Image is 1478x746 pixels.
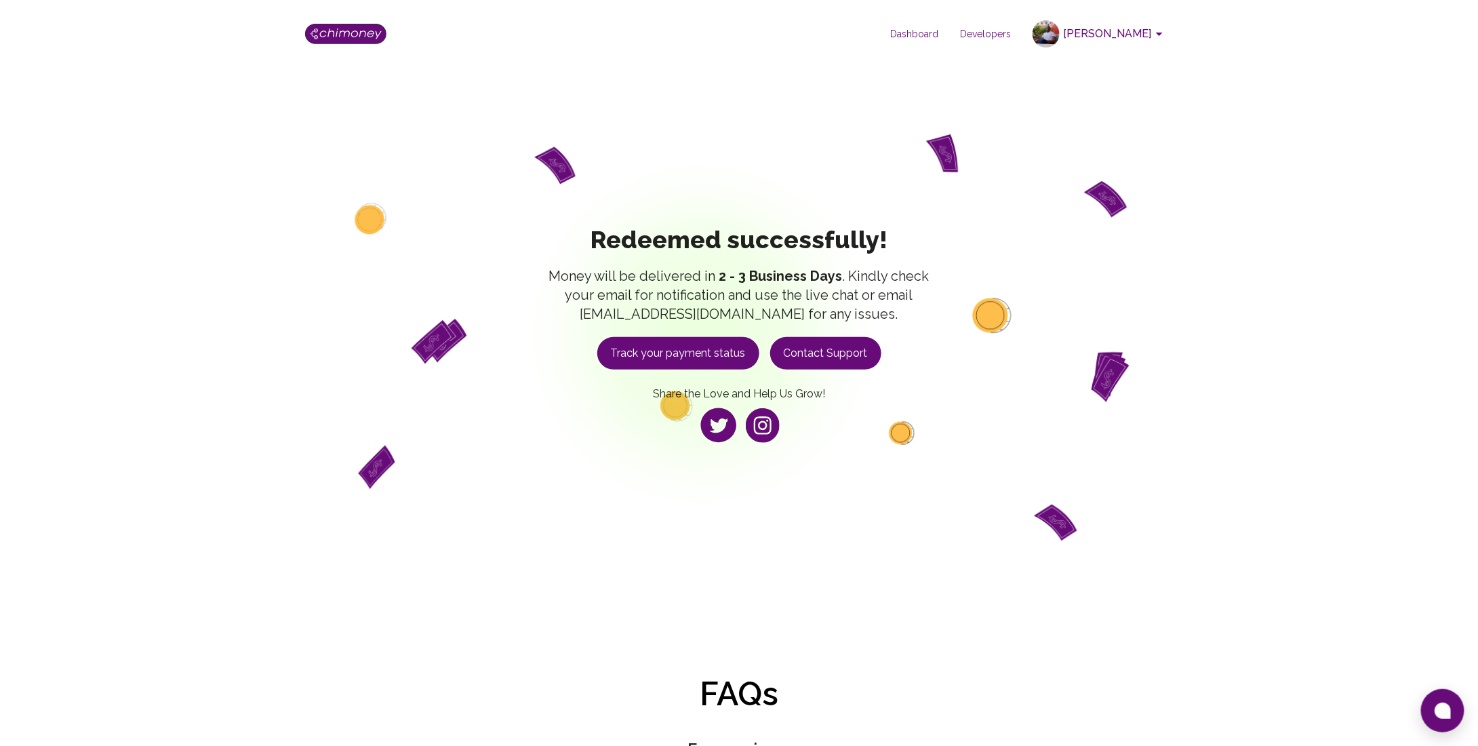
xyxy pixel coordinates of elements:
img: Logo [305,24,386,44]
img: instagram [746,408,780,443]
div: Share the Love and Help Us Grow! [653,370,825,448]
span: Money will be delivered in . Kindly check your email for notification and use the live chat or em... [544,267,934,323]
h1: FAQs [700,675,778,714]
button: Track your payment status [597,337,759,370]
span: Redeemed successfully! [544,226,934,253]
img: avatar [1033,20,1060,47]
strong: 2 - 3 Business Days [719,268,843,284]
img: twitter [698,406,739,445]
button: Open chat window [1421,689,1464,732]
button: account of current user [1027,16,1173,52]
span: Dashboard [879,27,949,41]
span: Developers [949,27,1022,41]
button: Contact Support [770,337,881,370]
